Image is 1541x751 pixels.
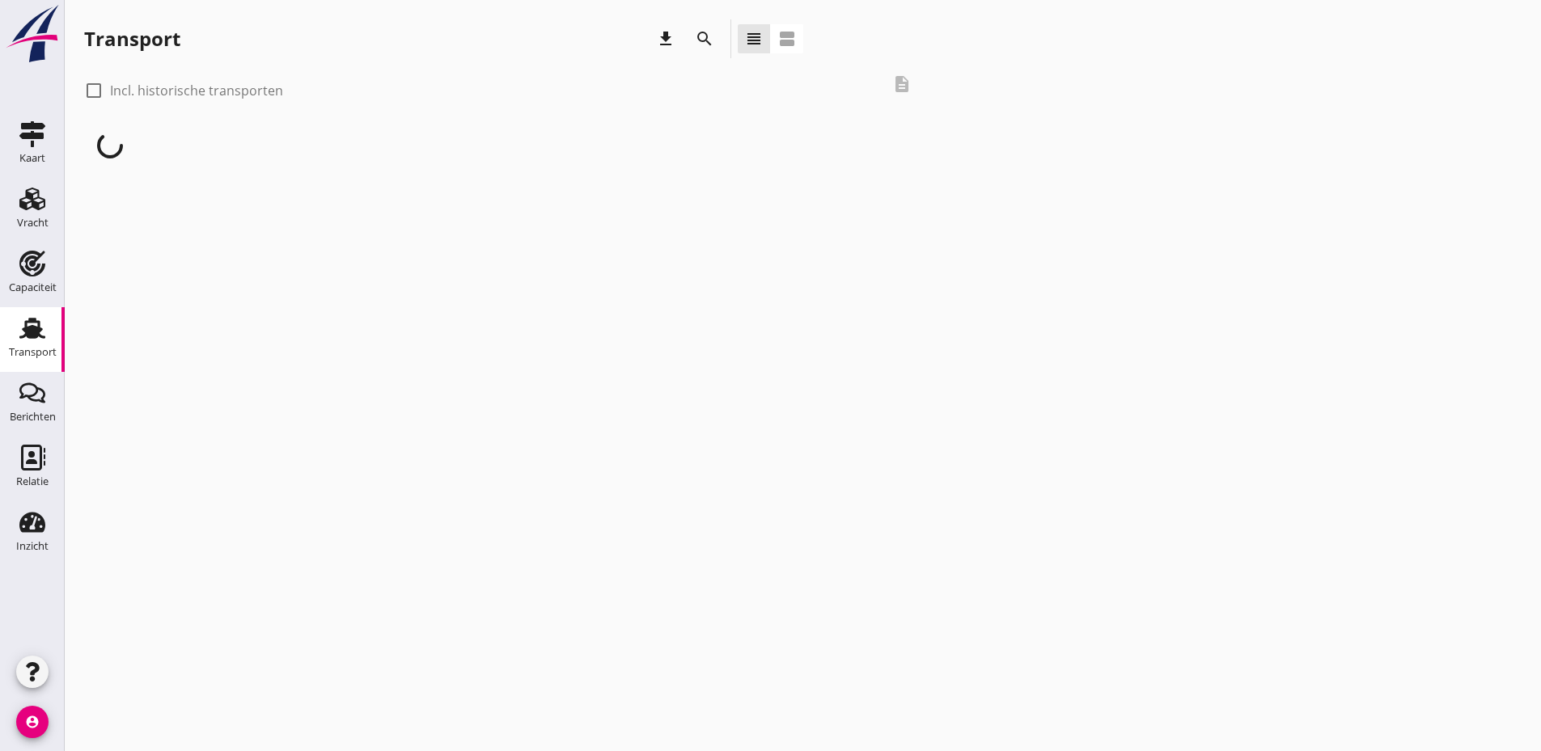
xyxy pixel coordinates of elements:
div: Capaciteit [9,282,57,293]
i: search [695,29,714,49]
div: Inzicht [16,541,49,551]
div: Berichten [10,411,56,422]
div: Relatie [16,476,49,487]
div: Vracht [17,217,49,228]
div: Transport [84,26,180,52]
i: account_circle [16,706,49,738]
div: Transport [9,347,57,357]
i: view_agenda [777,29,797,49]
div: Kaart [19,153,45,163]
i: view_headline [744,29,764,49]
label: Incl. historische transporten [110,82,283,99]
i: download [656,29,675,49]
img: logo-small.a267ee39.svg [3,4,61,64]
